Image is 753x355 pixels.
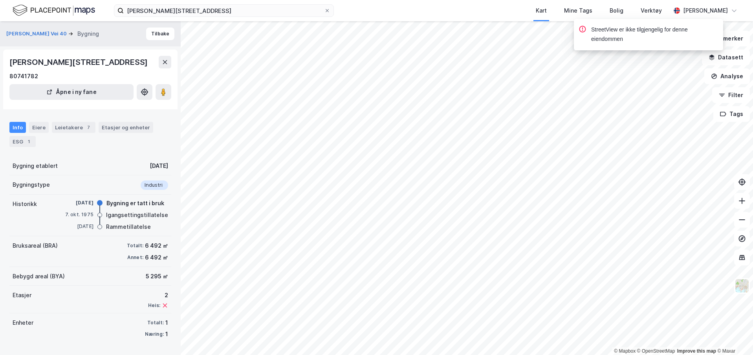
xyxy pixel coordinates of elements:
[9,84,134,100] button: Åpne i ny fane
[145,241,168,250] div: 6 492 ㎡
[102,124,150,131] div: Etasjer og enheter
[84,123,92,131] div: 7
[165,329,168,339] div: 1
[106,222,151,232] div: Rammetillatelse
[702,50,750,65] button: Datasett
[13,272,65,281] div: Bebygd areal (BYA)
[677,348,716,354] a: Improve this map
[13,161,58,171] div: Bygning etablert
[77,29,99,39] div: Bygning
[13,241,58,250] div: Bruksareal (BRA)
[13,291,31,300] div: Etasjer
[29,122,49,133] div: Eiere
[62,211,93,218] div: 7. okt. 1975
[13,4,95,17] img: logo.f888ab2527a4732fd821a326f86c7f29.svg
[13,199,37,209] div: Historikk
[25,138,33,145] div: 1
[735,278,749,293] img: Z
[62,199,93,206] div: [DATE]
[536,6,547,15] div: Kart
[9,136,36,147] div: ESG
[146,272,168,281] div: 5 295 ㎡
[9,72,38,81] div: 80741782
[637,348,675,354] a: OpenStreetMap
[147,320,164,326] div: Totalt:
[683,6,728,15] div: [PERSON_NAME]
[148,302,160,309] div: Heis:
[106,210,168,220] div: Igangsettingstillatelse
[6,30,68,38] button: [PERSON_NAME] Vei 40
[712,87,750,103] button: Filter
[13,180,50,189] div: Bygningstype
[106,199,164,208] div: Bygning er tatt i bruk
[148,291,168,300] div: 2
[9,122,26,133] div: Info
[641,6,662,15] div: Verktøy
[62,223,93,230] div: [DATE]
[150,161,168,171] div: [DATE]
[614,348,636,354] a: Mapbox
[145,331,164,337] div: Næring:
[714,317,753,355] div: Kontrollprogram for chat
[9,56,149,68] div: [PERSON_NAME][STREET_ADDRESS]
[610,6,623,15] div: Bolig
[704,68,750,84] button: Analyse
[591,25,717,44] div: StreetView er ikke tilgjengelig for denne eiendommen
[145,253,168,262] div: 6 492 ㎡
[124,5,324,17] input: Søk på adresse, matrikkel, gårdeiere, leietakere eller personer
[127,243,143,249] div: Totalt:
[165,318,168,327] div: 1
[564,6,592,15] div: Mine Tags
[127,254,143,261] div: Annet:
[13,318,33,327] div: Enheter
[146,28,174,40] button: Tilbake
[713,106,750,122] button: Tags
[714,317,753,355] iframe: Chat Widget
[52,122,95,133] div: Leietakere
